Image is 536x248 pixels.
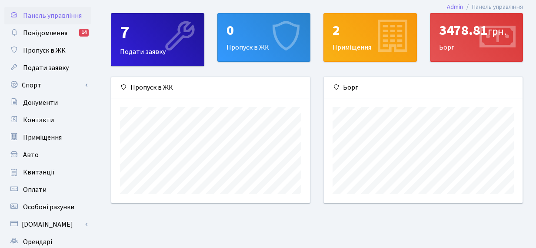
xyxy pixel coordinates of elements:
span: Авто [23,150,39,160]
div: Приміщення [324,13,416,61]
span: Контакти [23,115,54,125]
div: Борг [324,77,523,98]
a: Квитанції [4,164,91,181]
div: Пропуск в ЖК [111,77,310,98]
a: 0Пропуск в ЖК [217,13,311,62]
a: Admin [447,2,463,11]
span: Особові рахунки [23,202,74,212]
span: Панель управління [23,11,82,20]
a: Спорт [4,77,91,94]
a: 7Подати заявку [111,13,204,66]
span: Подати заявку [23,63,69,73]
div: Подати заявку [111,13,204,66]
a: Контакти [4,111,91,129]
a: Повідомлення14 [4,24,91,42]
div: Борг [430,13,523,61]
span: Повідомлення [23,28,67,38]
li: Панель управління [463,2,523,12]
span: Пропуск в ЖК [23,46,66,55]
a: Оплати [4,181,91,198]
div: 3478.81 [439,22,514,39]
div: 7 [120,22,195,43]
span: Орендарі [23,237,52,247]
a: Подати заявку [4,59,91,77]
div: Пропуск в ЖК [218,13,310,61]
span: Оплати [23,185,47,194]
a: Особові рахунки [4,198,91,216]
a: Пропуск в ЖК [4,42,91,59]
a: Авто [4,146,91,164]
a: Документи [4,94,91,111]
span: Приміщення [23,133,62,142]
span: Квитанції [23,168,55,177]
div: 0 [226,22,302,39]
a: Панель управління [4,7,91,24]
a: Приміщення [4,129,91,146]
div: 14 [79,29,89,37]
a: 2Приміщення [323,13,417,62]
span: Документи [23,98,58,107]
div: 2 [333,22,408,39]
a: [DOMAIN_NAME] [4,216,91,233]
